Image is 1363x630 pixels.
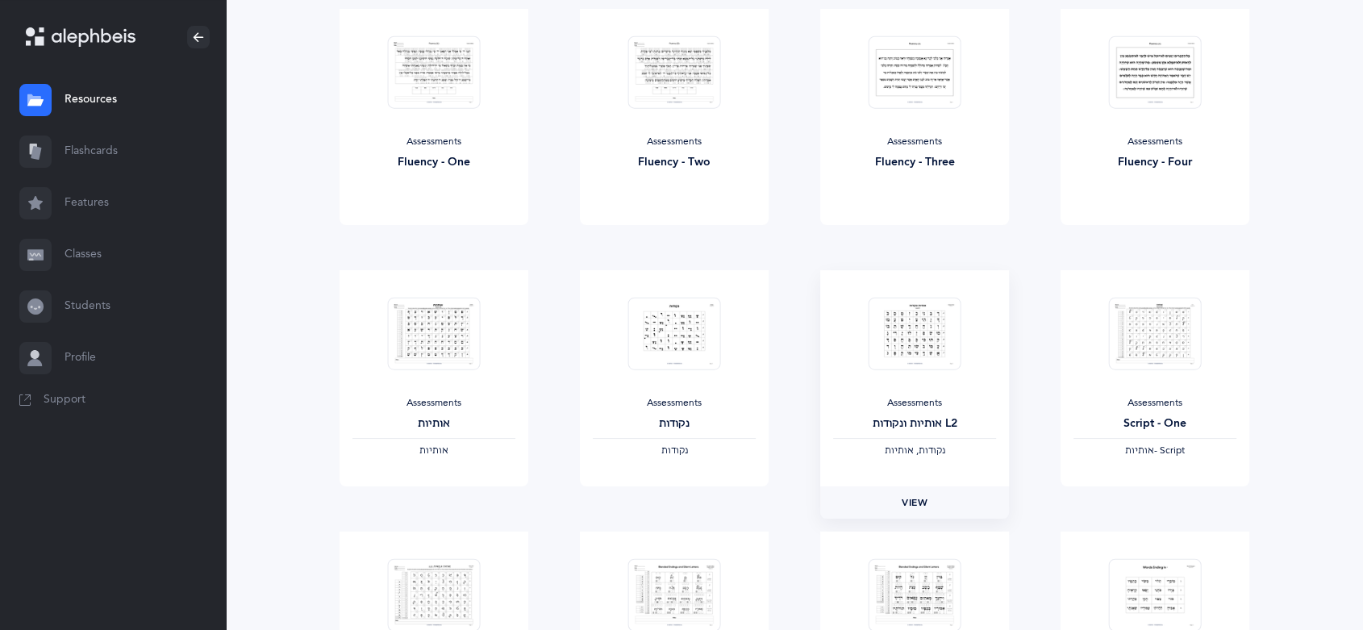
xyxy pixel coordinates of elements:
[1073,136,1236,148] div: Assessments
[388,297,481,370] img: Test_Form_-_%D7%90%D7%95%D7%AA%D7%99%D7%95%D7%AA_thumbnail_1703568131.png
[628,297,721,370] img: Test_Form_-_%D7%A0%D7%A7%D7%95%D7%93%D7%95%D7%AA_thumbnail_1703568348.png
[628,35,721,109] img: Fluency_2_thumbnail_1683460130.png
[593,397,756,410] div: Assessments
[1073,154,1236,171] div: Fluency - Four
[419,444,448,456] span: ‫אותיות‬
[1125,444,1154,456] span: ‫אותיות‬
[593,136,756,148] div: Assessments
[869,297,961,370] img: Test_Form_-_%D7%90%D7%95%D7%AA%D7%99%D7%95%D7%AA_%D7%95%D7%A0%D7%A7%D7%95%D7%93%D7%95%D7%AA_L2_th...
[869,35,961,109] img: Fluency_3_thumbnail_1683460130.png
[352,415,515,432] div: אותיות
[833,415,996,432] div: אותיות ונקודות L2
[661,444,688,456] span: ‫נקודות‬
[820,486,1009,519] a: View
[593,154,756,171] div: Fluency - Two
[1109,297,1202,370] img: Test_Form_-_%D7%90%D7%95%D7%AA%D7%99%D7%95%D7%AA_-Script_thumbnail_1703785823.png
[1073,397,1236,410] div: Assessments
[833,154,996,171] div: Fluency - Three
[352,397,515,410] div: Assessments
[352,136,515,148] div: Assessments
[388,35,481,109] img: Fluency_1_thumbnail_1683460130.png
[1073,415,1236,432] div: Script - One
[1109,35,1202,109] img: Fluency_4_thumbnail_1683460130.png
[44,392,85,408] span: Support
[885,444,945,456] span: ‫נקודות, אותיות‬
[593,415,756,432] div: נקודות
[1073,444,1236,457] div: - Script
[833,397,996,410] div: Assessments
[902,495,927,510] span: View
[352,154,515,171] div: Fluency - One
[833,136,996,148] div: Assessments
